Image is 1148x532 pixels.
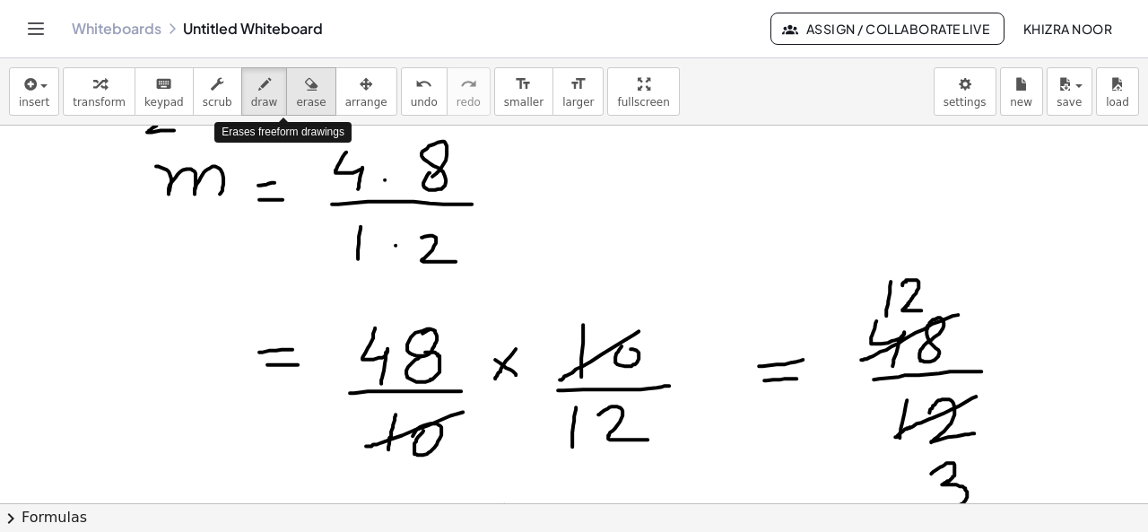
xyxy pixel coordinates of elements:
[1008,13,1126,45] button: Khizra Noor
[460,74,477,95] i: redo
[570,74,587,95] i: format_size
[203,96,232,109] span: scrub
[786,21,989,37] span: Assign / Collaborate Live
[494,67,553,116] button: format_sizesmaller
[1010,96,1032,109] span: new
[286,67,335,116] button: erase
[19,96,49,109] span: insert
[241,67,288,116] button: draw
[135,67,194,116] button: keyboardkeypad
[504,96,544,109] span: smaller
[155,74,172,95] i: keyboard
[1106,96,1129,109] span: load
[1047,67,1092,116] button: save
[552,67,604,116] button: format_sizelarger
[515,74,532,95] i: format_size
[447,67,491,116] button: redoredo
[1057,96,1082,109] span: save
[345,96,387,109] span: arrange
[411,96,438,109] span: undo
[415,74,432,95] i: undo
[770,13,1004,45] button: Assign / Collaborate Live
[562,96,594,109] span: larger
[73,96,126,109] span: transform
[63,67,135,116] button: transform
[1022,21,1112,37] span: Khizra Noor
[193,67,242,116] button: scrub
[457,96,481,109] span: redo
[9,67,59,116] button: insert
[607,67,679,116] button: fullscreen
[934,67,996,116] button: settings
[72,20,161,38] a: Whiteboards
[1096,67,1139,116] button: load
[296,96,326,109] span: erase
[22,14,50,43] button: Toggle navigation
[401,67,448,116] button: undoundo
[944,96,987,109] span: settings
[617,96,669,109] span: fullscreen
[144,96,184,109] span: keypad
[1000,67,1043,116] button: new
[335,67,397,116] button: arrange
[214,122,352,143] div: Erases freeform drawings
[251,96,278,109] span: draw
